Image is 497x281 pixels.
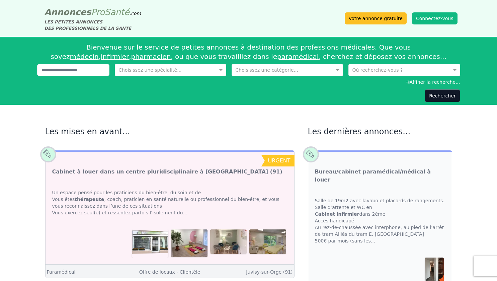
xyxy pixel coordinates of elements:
strong: thérapeute [75,197,104,202]
span: Santé [105,7,130,17]
a: Bureau/cabinet paramédical/médical à louer [315,168,445,184]
span: Annonces [45,7,91,17]
div: LES PETITES ANNONCES DES PROFESSIONNELS DE LA SANTÉ [45,19,141,31]
a: Votre annonce gratuite [345,12,407,24]
span: .com [130,11,141,16]
a: Paramédical [47,269,76,275]
button: Rechercher [425,89,460,102]
h2: Les mises en avant... [45,126,295,137]
h2: Les dernières annonces... [308,126,452,137]
div: Un espace pensé pour les praticiens du bien-être, du soin et de Vous êtes , coach, praticien en s... [46,183,294,223]
a: Cabinet à louer dans un centre pluridisciplinaire à [GEOGRAPHIC_DATA] (91) [52,168,282,176]
div: Salle de 19m2 avec lavabo et placards de rangements. Salle d’attente et WC en dans 2ème Accès han... [308,191,452,251]
img: Cabinet à louer dans un centre pluridisciplinaire à Juvisy-sur-Orge (91) [249,229,286,254]
img: Cabinet à louer dans un centre pluridisciplinaire à Juvisy-sur-Orge (91) [210,229,247,254]
a: médecin [70,53,99,61]
div: Affiner la recherche... [37,79,460,85]
strong: infirmier [337,211,359,217]
a: paramédical [277,53,319,61]
a: pharmacien [131,53,171,61]
img: Cabinet à louer dans un centre pluridisciplinaire à Juvisy-sur-Orge (91) [171,229,208,257]
a: AnnoncesProSanté.com [45,7,141,17]
strong: Cabinet [315,211,335,217]
button: Connectez-vous [412,12,458,24]
span: urgent [268,157,290,164]
div: Bienvenue sur le service de petites annonces à destination des professions médicales. Que vous so... [37,40,460,64]
a: Juvisy-sur-Orge (91) [246,269,293,275]
a: Offre de locaux - Clientèle [139,269,200,275]
a: infirmier [101,53,129,61]
img: Cabinet à louer dans un centre pluridisciplinaire à Juvisy-sur-Orge (91) [132,229,168,257]
span: Pro [91,7,105,17]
